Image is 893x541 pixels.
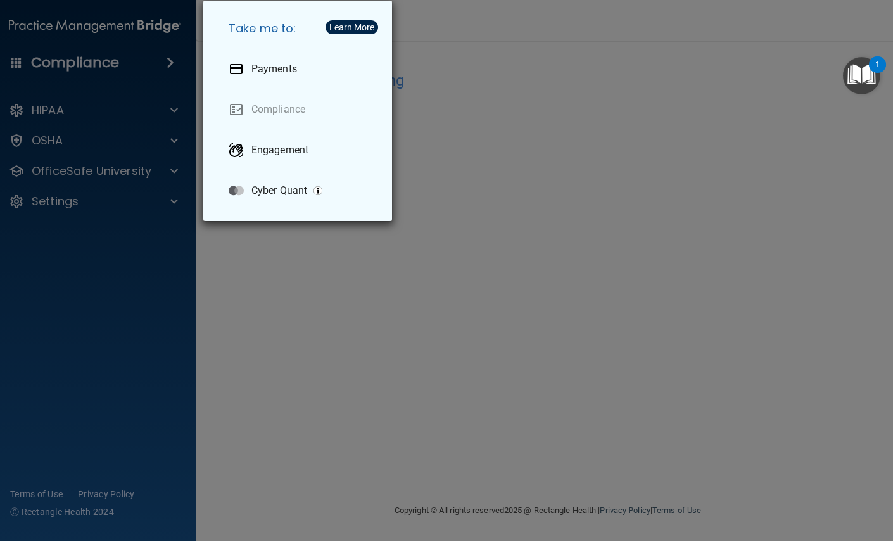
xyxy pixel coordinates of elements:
p: Cyber Quant [251,184,307,197]
button: Learn More [326,20,378,34]
a: Payments [218,51,382,87]
a: Cyber Quant [218,173,382,208]
p: Engagement [251,144,308,156]
p: Payments [251,63,297,75]
button: Open Resource Center, 1 new notification [843,57,880,94]
h5: Take me to: [218,11,382,46]
a: Engagement [218,132,382,168]
a: Compliance [218,92,382,127]
div: 1 [875,65,880,81]
div: Learn More [329,23,374,32]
